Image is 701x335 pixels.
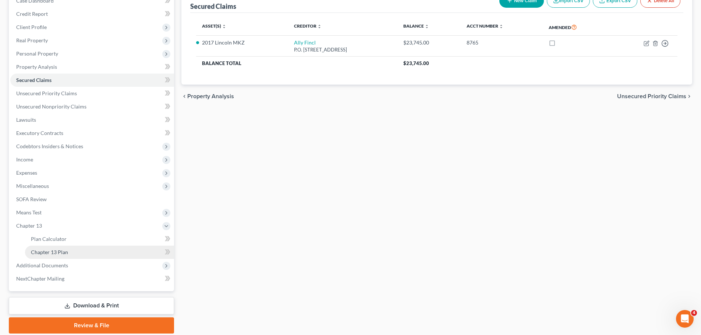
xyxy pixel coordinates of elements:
span: SOFA Review [16,196,47,202]
a: Unsecured Nonpriority Claims [10,100,174,113]
li: 2017 Lincoln MKZ [202,39,282,46]
span: Unsecured Priority Claims [617,93,686,99]
span: Codebtors Insiders & Notices [16,143,83,149]
a: Acct Number unfold_more [467,23,503,29]
div: Secured Claims [190,2,236,11]
button: chevron_left Property Analysis [181,93,234,99]
div: $23,745.00 [403,39,455,46]
a: Asset(s) unfold_more [202,23,226,29]
span: Chapter 13 [16,222,42,229]
a: Property Analysis [10,60,174,74]
a: Executory Contracts [10,126,174,140]
span: Lawsuits [16,117,36,123]
span: Secured Claims [16,77,52,83]
span: Additional Documents [16,262,68,268]
a: Creditor unfold_more [294,23,322,29]
a: Credit Report [10,7,174,21]
i: unfold_more [317,24,322,29]
i: chevron_right [686,93,692,99]
span: Unsecured Nonpriority Claims [16,103,86,110]
span: NextChapter Mailing [16,275,64,282]
a: Ally Fincl [294,39,316,46]
span: Means Test [16,209,42,215]
span: Credit Report [16,11,48,17]
span: Unsecured Priority Claims [16,90,77,96]
span: Expenses [16,170,37,176]
i: unfold_more [425,24,429,29]
div: P.O. [STREET_ADDRESS] [294,46,392,53]
a: Download & Print [9,297,174,314]
span: Miscellaneous [16,183,49,189]
span: Property Analysis [16,64,57,70]
a: Secured Claims [10,74,174,87]
a: Lawsuits [10,113,174,126]
span: Real Property [16,37,48,43]
span: $23,745.00 [403,60,429,66]
span: Executory Contracts [16,130,63,136]
span: Personal Property [16,50,58,57]
span: Plan Calculator [31,236,67,242]
a: Chapter 13 Plan [25,246,174,259]
span: Chapter 13 Plan [31,249,68,255]
span: Income [16,156,33,163]
th: Amended [543,19,610,36]
i: unfold_more [499,24,503,29]
i: unfold_more [222,24,226,29]
span: Client Profile [16,24,47,30]
iframe: Intercom live chat [676,310,694,328]
span: Property Analysis [187,93,234,99]
a: SOFA Review [10,193,174,206]
a: Unsecured Priority Claims [10,87,174,100]
th: Balance Total [196,57,397,70]
div: 8765 [467,39,537,46]
a: Review & File [9,317,174,334]
span: 4 [691,310,697,316]
i: chevron_left [181,93,187,99]
a: Plan Calculator [25,232,174,246]
a: Balance unfold_more [403,23,429,29]
a: NextChapter Mailing [10,272,174,285]
button: Unsecured Priority Claims chevron_right [617,93,692,99]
